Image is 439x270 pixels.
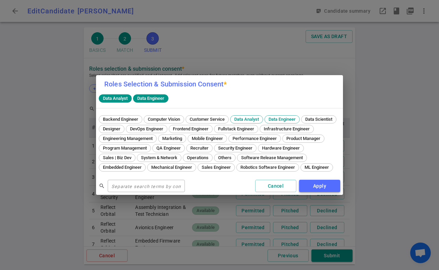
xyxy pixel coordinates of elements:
span: Recruiter [188,145,211,151]
span: Data Engineer [266,117,298,122]
span: Data Scientist [303,117,335,122]
span: Backend Engineer [100,117,141,122]
span: Product Manager [284,136,323,141]
span: QA Engineer [154,145,183,151]
span: Data Engineer [134,96,167,101]
span: Software Release Management [239,155,305,160]
span: Designer [100,126,123,131]
span: Security Engineer [216,145,255,151]
span: DevOps Engineer [128,126,166,131]
span: Embedded Engineer [100,165,144,170]
span: Operations [185,155,211,160]
span: Robotics Software Engineer [238,165,297,170]
span: ML Engineer [302,165,331,170]
span: Sales Engineer [199,165,233,170]
span: Mechanical Engineer [149,165,194,170]
input: Separate search terms by comma or space [108,180,185,191]
button: Apply [299,180,340,192]
span: Computer Vision [145,117,182,122]
span: Frontend Engineer [170,126,211,131]
span: Data Analyst [100,96,130,101]
span: Customer Service [187,117,227,122]
span: Performance Engineer [230,136,279,141]
span: System & Network [139,155,180,160]
button: Cancel [255,180,296,192]
span: Marketing [160,136,185,141]
span: Sales | Biz Dev [100,155,134,160]
span: Mobile Engineer [189,136,225,141]
span: Program Management [100,145,149,151]
label: Roles Selection & Submission Consent [104,80,227,88]
span: Data Analyst [232,117,261,122]
span: Fullstack Engineer [216,126,257,131]
span: Engineering Management [100,136,155,141]
span: Infrastructure Engineer [261,126,312,131]
span: Hardware Engineer [260,145,302,151]
span: Others [216,155,234,160]
span: search [99,183,105,189]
